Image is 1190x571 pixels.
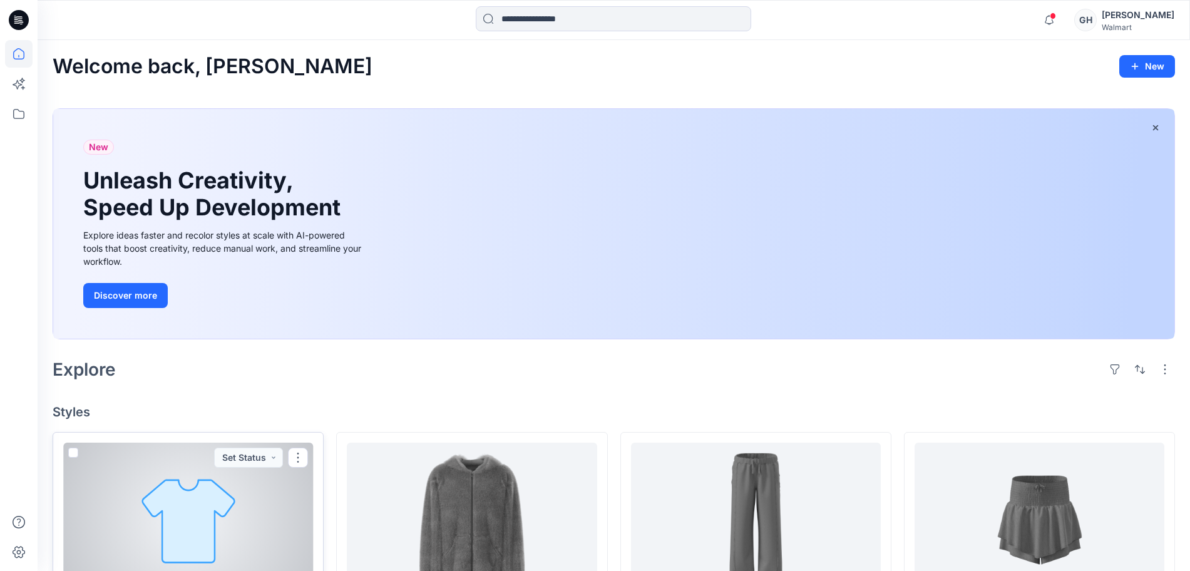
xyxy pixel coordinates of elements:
h4: Styles [53,404,1175,419]
div: Walmart [1102,23,1174,32]
a: Discover more [83,283,365,308]
button: Discover more [83,283,168,308]
div: GH [1074,9,1097,31]
h2: Welcome back, [PERSON_NAME] [53,55,372,78]
div: [PERSON_NAME] [1102,8,1174,23]
div: Explore ideas faster and recolor styles at scale with AI-powered tools that boost creativity, red... [83,229,365,268]
button: New [1119,55,1175,78]
span: New [89,140,108,155]
h2: Explore [53,359,116,379]
h1: Unleash Creativity, Speed Up Development [83,167,346,221]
